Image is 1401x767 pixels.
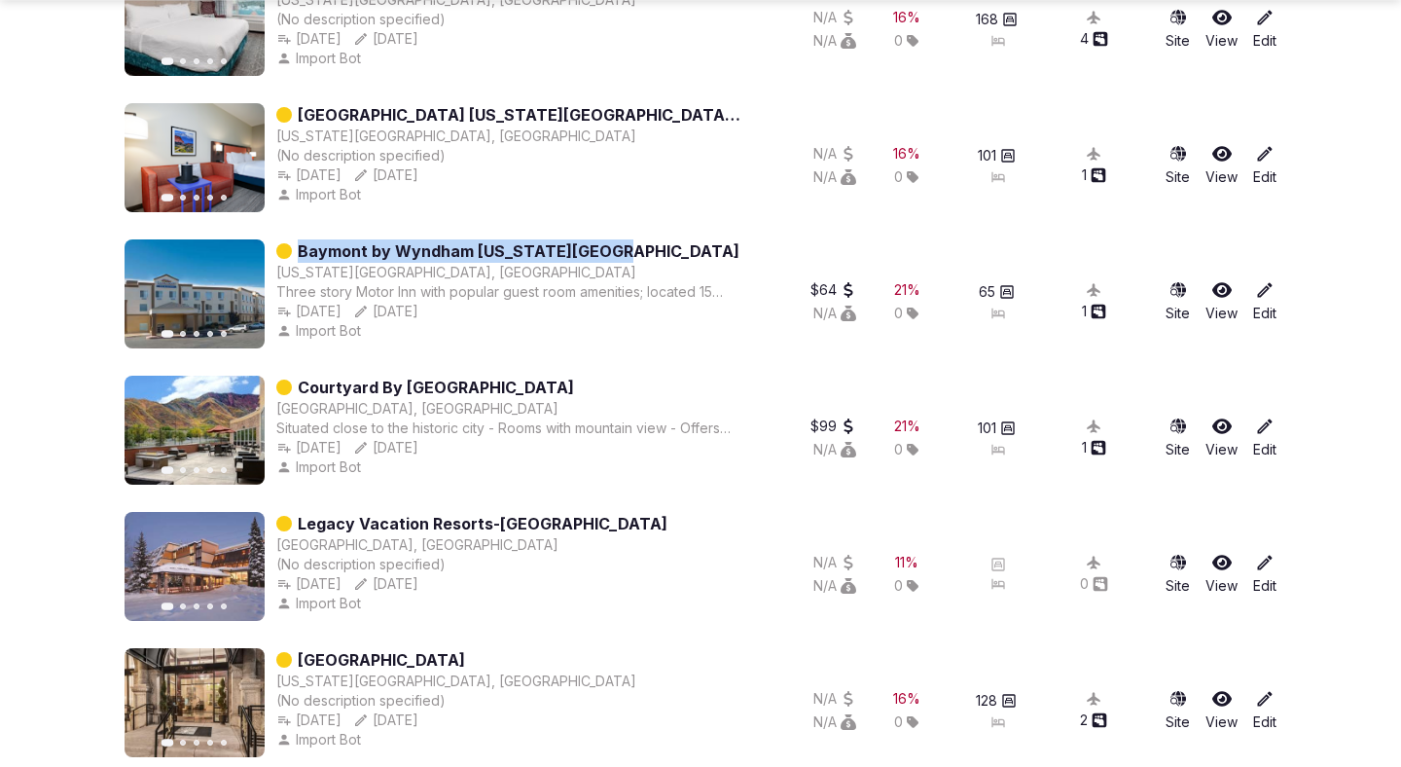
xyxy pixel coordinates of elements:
div: [US_STATE][GEOGRAPHIC_DATA], [GEOGRAPHIC_DATA] [276,127,636,146]
button: Go to slide 1 [162,57,174,65]
a: Site [1166,553,1190,596]
div: 21 % [894,417,920,436]
button: 1 [1082,165,1106,185]
a: Baymont by Wyndham [US_STATE][GEOGRAPHIC_DATA] [298,239,739,263]
a: View [1205,144,1238,187]
button: $64 [810,280,856,300]
a: View [1205,417,1238,459]
div: 16 % [893,689,920,709]
a: [GEOGRAPHIC_DATA] [298,648,465,672]
button: [DATE] [276,711,341,730]
button: 65 [979,282,1015,302]
img: Featured image for Legacy Vacation Resorts-Steamboat Springs Hilltop [125,512,265,621]
button: [GEOGRAPHIC_DATA], [GEOGRAPHIC_DATA] [276,535,558,555]
button: [US_STATE][GEOGRAPHIC_DATA], [GEOGRAPHIC_DATA] [276,263,636,282]
button: 1 [1082,302,1106,321]
a: Legacy Vacation Resorts-[GEOGRAPHIC_DATA] [298,512,667,535]
button: 0 [1080,574,1108,594]
button: [DATE] [353,302,418,321]
button: Site [1166,689,1190,732]
button: N/A [813,689,856,709]
a: Edit [1253,553,1276,596]
div: 1 [1082,438,1106,457]
button: Go to slide 5 [221,467,227,473]
div: N/A [813,553,856,572]
button: Go to slide 1 [162,466,174,474]
button: N/A [813,144,856,164]
button: Go to slide 2 [180,58,186,64]
a: Edit [1253,280,1276,323]
span: 0 [894,576,903,596]
button: Go to slide 1 [162,330,174,338]
a: Site [1166,144,1190,187]
button: N/A [813,440,856,459]
button: Go to slide 5 [221,331,227,337]
button: Go to slide 4 [207,603,213,609]
a: View [1205,553,1238,596]
button: Go to slide 4 [207,58,213,64]
button: Go to slide 2 [180,467,186,473]
button: 101 [978,146,1016,165]
div: Import Bot [276,49,365,68]
button: N/A [813,304,856,323]
button: [DATE] [276,302,341,321]
button: 4 [1080,29,1108,49]
button: Go to slide 3 [194,195,199,201]
button: 16% [893,689,920,709]
button: $99 [810,417,856,436]
span: 0 [894,440,903,459]
div: N/A [813,167,856,187]
button: N/A [813,31,856,51]
button: 21% [894,417,920,436]
span: 0 [894,304,903,323]
button: Site [1166,417,1190,459]
button: Import Bot [276,730,365,749]
button: 16% [893,144,920,164]
div: [DATE] [353,711,418,730]
button: Go to slide 5 [221,740,227,746]
span: 101 [978,419,996,438]
button: Go to slide 1 [162,739,174,747]
button: Go to slide 1 [162,603,174,610]
button: [GEOGRAPHIC_DATA], [GEOGRAPHIC_DATA] [276,399,558,419]
button: Go to slide 3 [194,740,199,746]
a: View [1205,8,1238,51]
div: (No description specified) [276,691,636,711]
button: N/A [813,712,856,732]
button: Go to slide 4 [207,331,213,337]
button: Go to slide 4 [207,740,213,746]
button: Go to slide 3 [194,603,199,609]
button: [DATE] [353,574,418,594]
div: [DATE] [353,29,418,49]
button: 128 [976,691,1017,711]
button: [DATE] [276,574,341,594]
span: 101 [978,146,996,165]
button: Go to slide 5 [221,195,227,201]
button: [DATE] [276,165,341,185]
button: Go to slide 2 [180,331,186,337]
button: N/A [813,576,856,596]
a: Site [1166,8,1190,51]
button: [DATE] [276,438,341,457]
div: Import Bot [276,594,365,613]
button: Import Bot [276,185,365,204]
button: 21% [894,280,920,300]
img: Featured image for Hampton Inn Colorado Springs I25 Central [125,103,265,212]
button: 2 [1080,711,1107,730]
button: [DATE] [353,438,418,457]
